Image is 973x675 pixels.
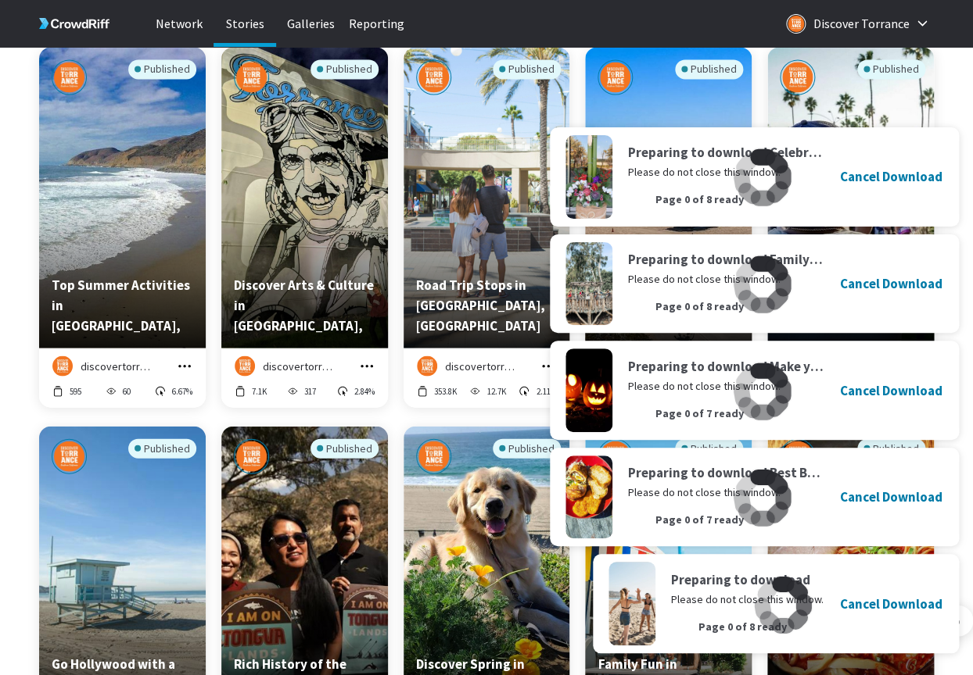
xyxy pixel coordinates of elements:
[839,166,943,187] button: Cancel Download
[417,355,437,376] img: discovertorrance
[628,295,824,318] span: Page 0 of 8 ready
[128,438,196,458] div: Published
[252,384,267,397] p: 7.1K
[671,591,824,607] p: Please do not close this window.
[840,487,942,507] h4: Cancel Download
[840,273,942,294] h4: Cancel Download
[336,384,375,398] button: 2.84%
[81,358,154,373] p: discovertorrance
[39,337,206,351] a: Preview story titled 'Top Summer Activities in Torrance, CA'
[154,384,193,398] button: 6.67%
[839,273,943,295] button: Cancel Download
[304,384,316,397] p: 317
[780,59,815,95] img: discovertorrance
[671,615,824,638] span: Page 0 of 8 ready
[598,59,633,95] img: discovertorrance
[565,455,612,539] img: Notification banner
[311,438,379,458] div: Published
[52,384,82,398] button: 595
[840,594,942,614] h4: Cancel Download
[839,486,943,508] button: Cancel Download
[857,59,925,79] div: Published
[628,187,824,211] span: Page 0 of 8 ready
[404,337,570,351] a: Preview story titled 'Road Trip Stops in Torrance, CA'
[416,384,458,398] button: 353.8K
[172,384,192,397] p: 6.67%
[235,355,255,376] img: discovertorrance
[52,59,87,95] img: discovertorrance
[311,59,379,79] div: Published
[628,508,824,531] span: Page 0 of 7 ready
[786,14,806,34] img: Logo for Discover Torrance
[565,135,612,219] img: Notification banner
[518,384,557,398] button: 2.11%
[628,142,824,162] h4: Preparing to download Celebrate [DEMOGRAPHIC_DATA] and Pacific Islander Cultures in [GEOGRAPHIC_D...
[52,355,73,376] img: discovertorrance
[354,384,375,397] p: 2.84%
[469,384,506,398] button: 12.7K
[128,59,196,79] div: Published
[840,166,942,187] h4: Cancel Download
[234,384,267,398] button: 7.1K
[486,384,505,397] p: 12.7K
[628,271,824,287] p: Please do not close this window.
[286,384,317,398] button: 317
[628,249,824,270] h4: Preparing to download Family Fun in [GEOGRAPHIC_DATA]
[105,384,131,398] button: 60
[52,274,193,335] p: Top Summer Activities in Torrance, CA
[434,384,457,397] p: 353.8K
[628,356,824,377] h4: Preparing to download Make your holidays special in [GEOGRAPHIC_DATA]
[628,402,824,425] span: Page 0 of 7 ready
[493,438,561,458] div: Published
[839,380,943,402] button: Cancel Download
[675,59,743,79] div: Published
[628,462,824,483] h4: Preparing to download Best Breakfast Spots in [GEOGRAPHIC_DATA]
[234,274,375,335] p: Discover Arts & Culture in Torrance, CA
[536,384,556,397] p: 2.11%
[839,593,943,615] button: Cancel Download
[234,438,269,473] img: discovertorrance
[416,438,451,473] img: discovertorrance
[52,438,87,473] img: discovertorrance
[565,348,612,432] img: Notification banner
[813,11,910,36] p: Discover Torrance
[628,164,824,180] p: Please do not close this window.
[234,59,269,95] img: discovertorrance
[123,384,131,397] p: 60
[70,384,81,397] p: 595
[493,59,561,79] div: Published
[609,562,655,645] img: Notification banner
[840,380,942,401] h4: Cancel Download
[263,358,336,373] p: discovertorrance
[445,358,519,373] p: discovertorrance
[221,337,388,351] a: Preview story titled 'Discover Arts & Culture in Torrance, CA'
[628,378,824,394] p: Please do not close this window.
[416,59,451,95] img: discovertorrance
[565,242,612,326] img: Notification banner
[628,484,824,500] p: Please do not close this window.
[671,570,824,590] h4: Preparing to download
[416,274,558,335] p: Road Trip Stops in Torrance, CA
